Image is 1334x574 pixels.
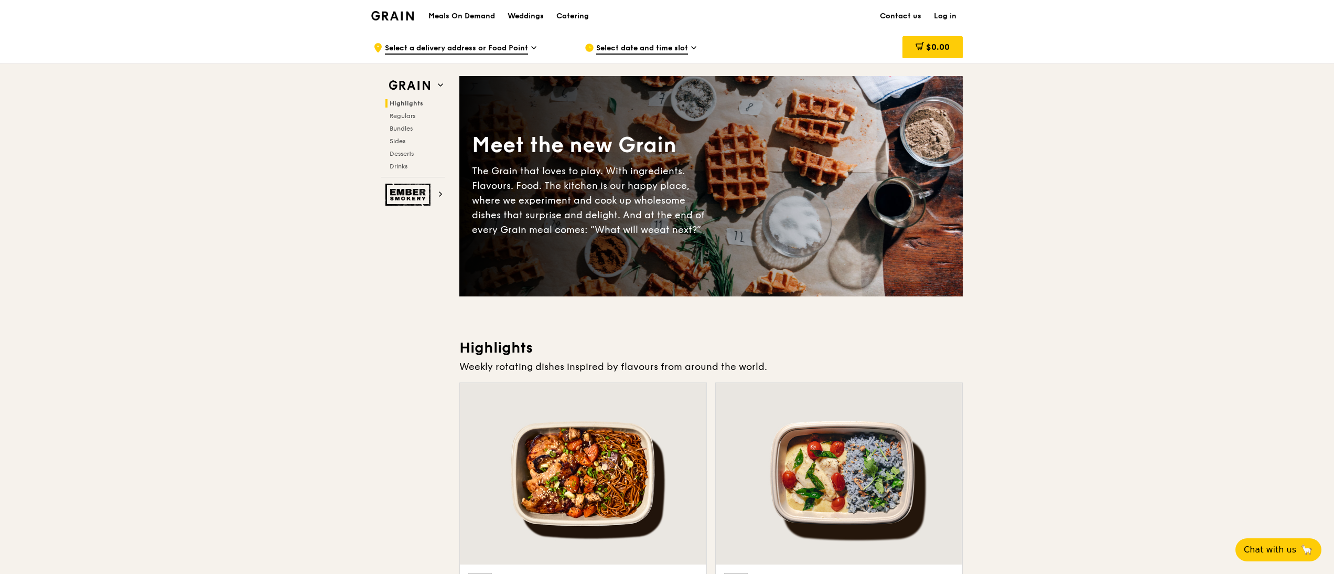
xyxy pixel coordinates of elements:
button: Chat with us🦙 [1235,538,1321,561]
span: Regulars [390,112,415,120]
span: Sides [390,137,405,145]
span: 🦙 [1300,544,1313,556]
a: Log in [928,1,963,32]
span: $0.00 [926,42,950,52]
span: Desserts [390,150,414,157]
div: Weddings [508,1,544,32]
span: Bundles [390,125,413,132]
span: Select date and time slot [596,43,688,55]
div: Meet the new Grain [472,131,711,160]
a: Catering [550,1,595,32]
h1: Meals On Demand [428,11,495,22]
div: Catering [556,1,589,32]
a: Weddings [501,1,550,32]
img: Grain web logo [385,76,434,95]
span: Select a delivery address or Food Point [385,43,528,55]
div: Weekly rotating dishes inspired by flavours from around the world. [459,359,963,374]
span: Drinks [390,163,407,170]
div: The Grain that loves to play. With ingredients. Flavours. Food. The kitchen is our happy place, w... [472,164,711,237]
img: Grain [371,11,414,20]
a: Contact us [874,1,928,32]
span: Chat with us [1244,544,1296,556]
span: Highlights [390,100,423,107]
span: eat next?” [654,224,701,236]
img: Ember Smokery web logo [385,184,434,206]
h3: Highlights [459,338,963,357]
